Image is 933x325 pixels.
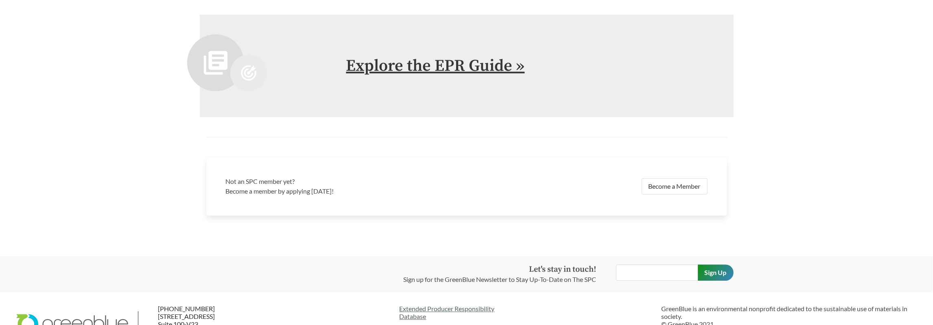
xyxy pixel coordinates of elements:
p: Become a member by applying [DATE]! [226,186,462,196]
a: Extended Producer ResponsibilityDatabase [400,305,655,320]
a: Become a Member [642,178,708,194]
strong: Let's stay in touch! [529,264,597,275]
p: Sign up for the GreenBlue Newsletter to Stay Up-To-Date on The SPC [404,275,597,284]
input: Sign Up [698,264,734,281]
h3: Not an SPC member yet? [226,177,462,186]
a: Explore the EPR Guide » [346,56,525,76]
